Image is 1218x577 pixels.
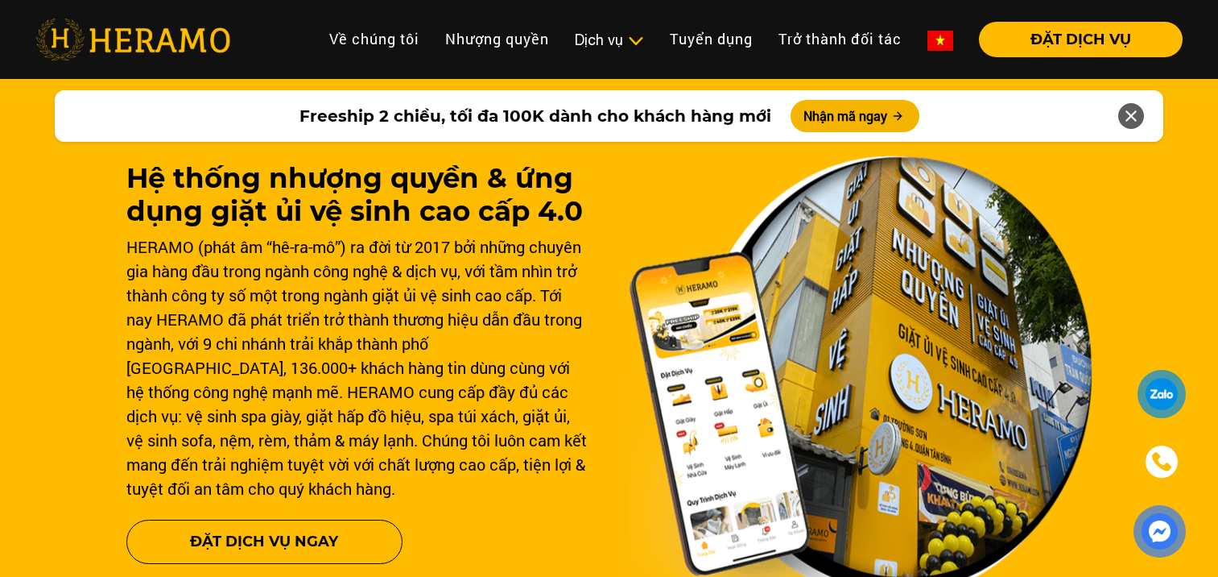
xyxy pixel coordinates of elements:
[627,33,644,49] img: subToggleIcon
[791,100,919,132] button: Nhận mã ngay
[1140,440,1183,484] a: phone-icon
[966,32,1183,47] a: ĐẶT DỊCH VỤ
[575,29,644,51] div: Dịch vụ
[316,22,432,56] a: Về chúng tôi
[979,22,1183,57] button: ĐẶT DỊCH VỤ
[126,162,590,228] h1: Hệ thống nhượng quyền & ứng dụng giặt ủi vệ sinh cao cấp 4.0
[927,31,953,51] img: vn-flag.png
[126,520,403,564] button: Đặt Dịch Vụ Ngay
[126,235,590,500] div: HERAMO (phát âm “hê-ra-mô”) ra đời từ 2017 bởi những chuyên gia hàng đầu trong ngành công nghệ & ...
[35,19,230,60] img: heramo-logo.png
[766,22,915,56] a: Trở thành đối tác
[299,104,771,128] span: Freeship 2 chiều, tối đa 100K dành cho khách hàng mới
[657,22,766,56] a: Tuyển dụng
[1153,453,1171,471] img: phone-icon
[432,22,562,56] a: Nhượng quyền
